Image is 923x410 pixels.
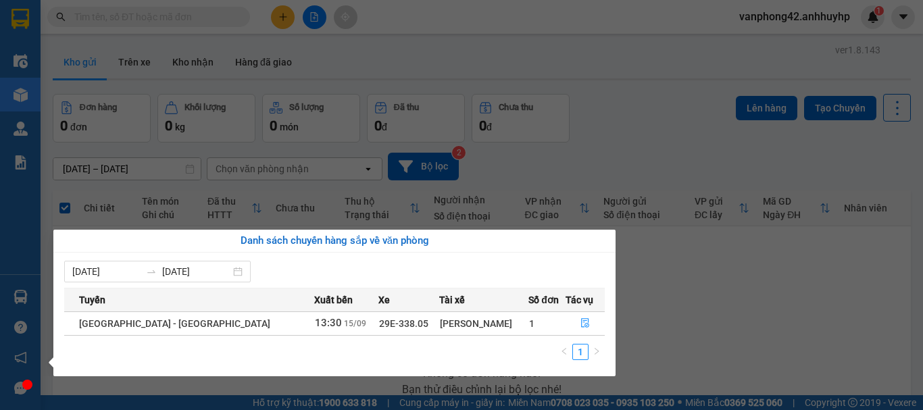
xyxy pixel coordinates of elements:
span: [GEOGRAPHIC_DATA] - [GEOGRAPHIC_DATA] [79,318,270,329]
div: [PERSON_NAME] [440,316,528,331]
span: 13:30 [315,317,342,329]
span: right [593,347,601,355]
a: 1 [573,344,588,359]
span: file-done [580,318,590,329]
span: 15/09 [344,319,366,328]
span: Xuất bến [314,292,353,307]
input: Từ ngày [72,264,141,279]
span: Số đơn [528,292,559,307]
span: to [146,266,157,277]
li: 1 [572,344,589,360]
li: Previous Page [556,344,572,360]
button: file-done [566,313,604,334]
input: Đến ngày [162,264,230,279]
span: 1 [529,318,534,329]
span: swap-right [146,266,157,277]
span: 29E-338.05 [379,318,428,329]
span: left [560,347,568,355]
button: right [589,344,605,360]
span: Tuyến [79,292,105,307]
button: left [556,344,572,360]
div: Danh sách chuyến hàng sắp về văn phòng [64,233,605,249]
span: Tài xế [439,292,465,307]
li: Next Page [589,344,605,360]
span: Tác vụ [566,292,593,307]
span: Xe [378,292,390,307]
